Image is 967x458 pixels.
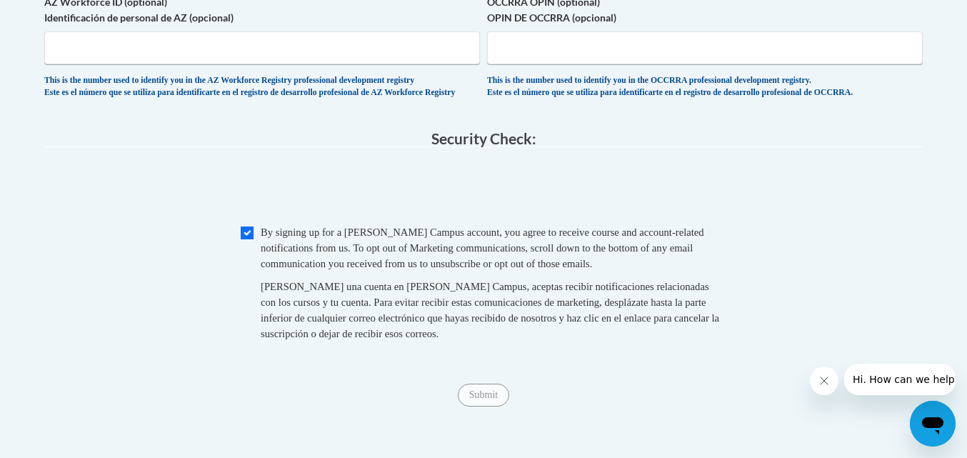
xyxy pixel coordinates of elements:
[375,161,592,217] iframe: reCAPTCHA
[9,10,116,21] span: Hi. How can we help?
[261,226,704,269] span: By signing up for a [PERSON_NAME] Campus account, you agree to receive course and account-related...
[458,384,509,407] input: Submit
[261,281,719,339] span: [PERSON_NAME] una cuenta en [PERSON_NAME] Campus, aceptas recibir notificaciones relacionadas con...
[44,75,480,99] div: This is the number used to identify you in the AZ Workforce Registry professional development reg...
[487,75,923,99] div: This is the number used to identify you in the OCCRRA professional development registry. Este es ...
[844,364,956,395] iframe: Message from company
[810,367,838,395] iframe: Close message
[910,401,956,447] iframe: Button to launch messaging window
[431,129,536,147] span: Security Check:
